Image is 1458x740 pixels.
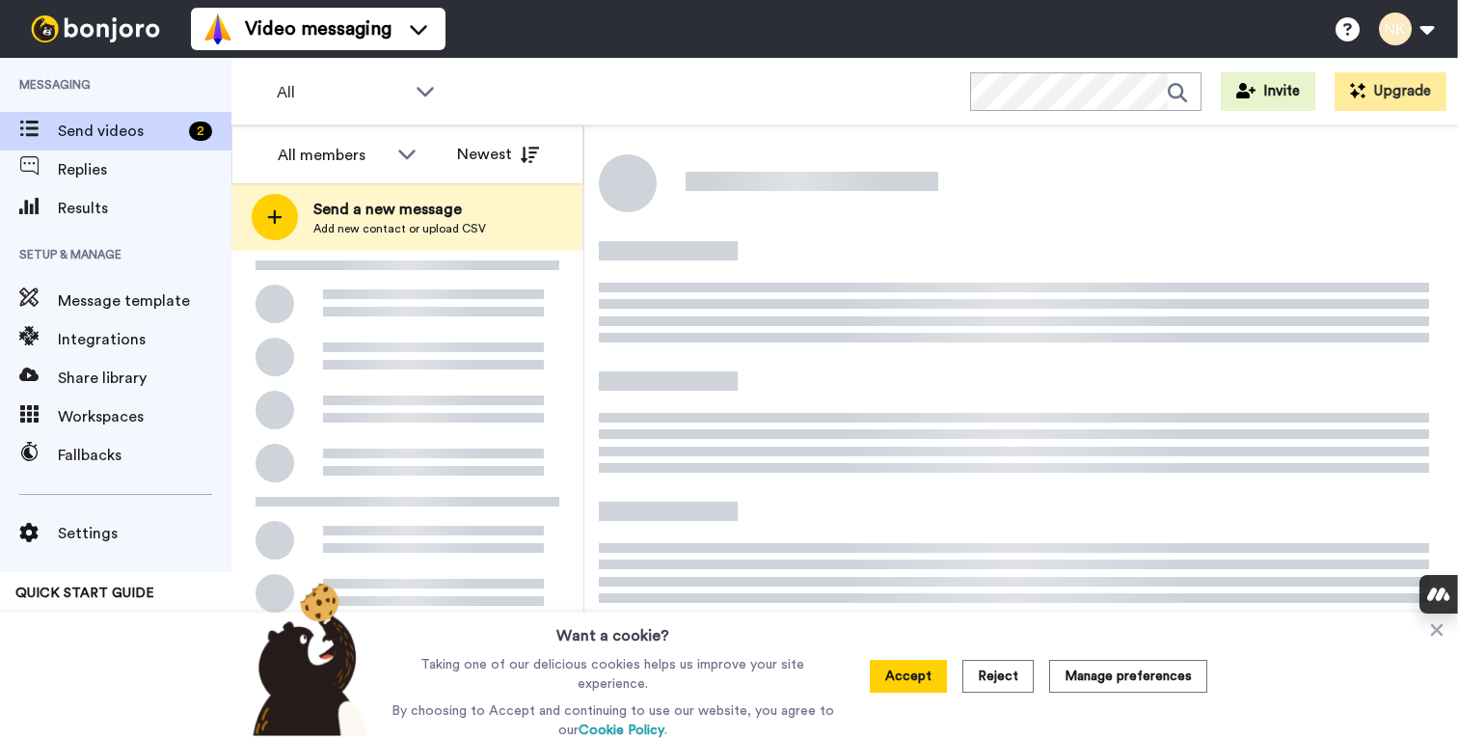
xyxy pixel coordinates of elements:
span: Video messaging [245,15,391,42]
button: Reject [962,660,1034,693]
span: Send a new message [313,198,486,221]
button: Upgrade [1335,72,1446,111]
div: 2 [189,122,212,141]
button: Invite [1221,72,1315,111]
span: 40% [15,611,41,626]
span: Settings [58,522,231,545]
span: All [277,81,406,104]
span: Add new contact or upload CSV [313,221,486,236]
button: Accept [870,660,947,693]
a: Cookie Policy [579,724,664,737]
span: Integrations [58,328,231,351]
span: Fallbacks [58,444,231,467]
span: Workspaces [58,405,231,428]
button: Manage preferences [1049,660,1207,693]
span: Send videos [58,120,181,143]
span: QUICK START GUIDE [15,587,154,600]
h3: Want a cookie? [556,613,669,647]
button: Newest [443,135,553,174]
span: Message template [58,289,231,313]
span: Results [58,197,231,220]
img: bj-logo-header-white.svg [23,15,168,42]
img: vm-color.svg [202,14,233,44]
div: All members [278,144,388,167]
p: Taking one of our delicious cookies helps us improve your site experience. [387,655,839,694]
span: Replies [58,158,231,181]
span: Share library [58,367,231,390]
p: By choosing to Accept and continuing to use our website, you agree to our . [387,701,839,740]
img: bear-with-cookie.png [235,582,378,736]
